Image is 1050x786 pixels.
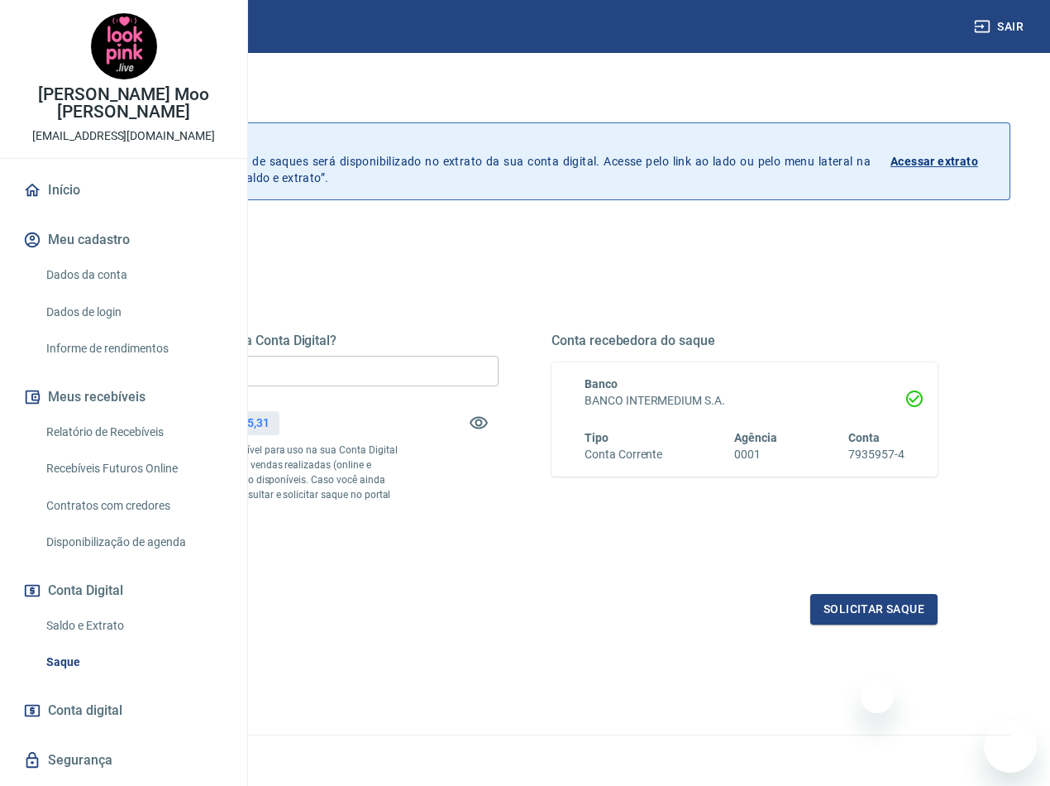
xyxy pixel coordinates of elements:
a: Contratos com credores [40,489,227,523]
h5: Conta recebedora do saque [551,333,938,349]
iframe: Fechar mensagem [861,680,894,713]
span: Conta digital [48,699,122,722]
img: f5e2b5f2-de41-4e9a-a4e6-a6c2332be871.jpeg [91,13,157,79]
a: Recebíveis Futuros Online [40,452,227,486]
a: Saldo e Extrato [40,609,227,643]
button: Meus recebíveis [20,379,227,415]
button: Sair [971,12,1030,42]
h6: 0001 [734,446,777,463]
h6: 7935957-4 [848,446,904,463]
p: *Corresponde ao saldo disponível para uso na sua Conta Digital Vindi. Incluindo os valores das ve... [112,443,402,517]
p: [PERSON_NAME] Moo [PERSON_NAME] [13,86,234,121]
a: Saque [40,645,227,679]
h3: Saque [40,86,1010,109]
p: A partir de agora, o histórico de saques será disponibilizado no extrato da sua conta digital. Ac... [89,137,871,186]
button: Conta Digital [20,573,227,609]
button: Solicitar saque [810,594,938,625]
span: Agência [734,431,777,444]
a: Conta digital [20,693,227,729]
p: 2025 © [40,749,1010,766]
iframe: Botão para abrir a janela de mensagens [984,720,1037,773]
a: Disponibilização de agenda [40,525,227,559]
a: Dados da conta [40,258,227,292]
a: Segurança [20,742,227,779]
p: [EMAIL_ADDRESS][DOMAIN_NAME] [32,127,215,145]
a: Relatório de Recebíveis [40,415,227,449]
button: Meu cadastro [20,222,227,258]
h6: BANCO INTERMEDIUM S.A. [585,392,904,410]
p: Histórico de saques [89,137,871,153]
a: Início [20,172,227,208]
span: Conta [848,431,880,444]
h6: Conta Corrente [585,446,662,463]
span: Tipo [585,431,609,444]
a: Dados de login [40,295,227,329]
a: Acessar extrato [890,137,996,186]
span: Banco [585,377,618,391]
h5: Quanto deseja sacar da Conta Digital? [112,333,499,349]
p: Acessar extrato [890,153,978,170]
a: Informe de rendimentos [40,332,227,366]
